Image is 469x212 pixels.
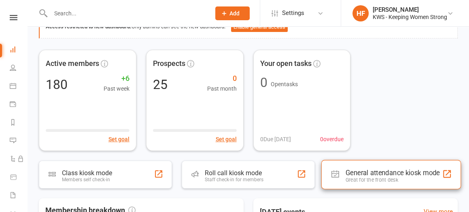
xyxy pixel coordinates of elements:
[46,22,451,32] div: Only admins can see the new dashboard.
[346,169,440,177] div: General attendance kiosk mode
[205,169,263,177] div: Roll call kiosk mode
[229,10,240,17] span: Add
[48,8,205,19] input: Search...
[260,135,291,144] span: 0 Due [DATE]
[10,41,28,59] a: Dashboard
[10,96,28,114] a: Payments
[260,58,312,70] span: Your open tasks
[10,114,28,132] a: Reports
[352,5,369,21] div: HF
[373,6,447,13] div: [PERSON_NAME]
[260,76,267,89] div: 0
[271,81,298,87] span: Open tasks
[104,84,129,93] span: Past week
[46,58,99,70] span: Active members
[207,84,237,93] span: Past month
[153,78,168,91] div: 25
[231,22,288,32] button: Enable general access
[10,169,28,187] a: Product Sales
[108,135,129,144] button: Set goal
[346,177,440,183] div: Great for the front desk
[373,13,447,21] div: KWS - Keeping Women Strong
[10,78,28,96] a: Calendar
[10,59,28,78] a: People
[216,135,237,144] button: Set goal
[46,78,68,91] div: 180
[215,6,250,20] button: Add
[62,177,112,182] div: Members self check-in
[207,73,237,85] span: 0
[282,4,304,22] span: Settings
[205,177,263,182] div: Staff check-in for members
[104,73,129,85] span: +6
[320,135,344,144] span: 0 overdue
[153,58,185,70] span: Prospects
[62,169,112,177] div: Class kiosk mode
